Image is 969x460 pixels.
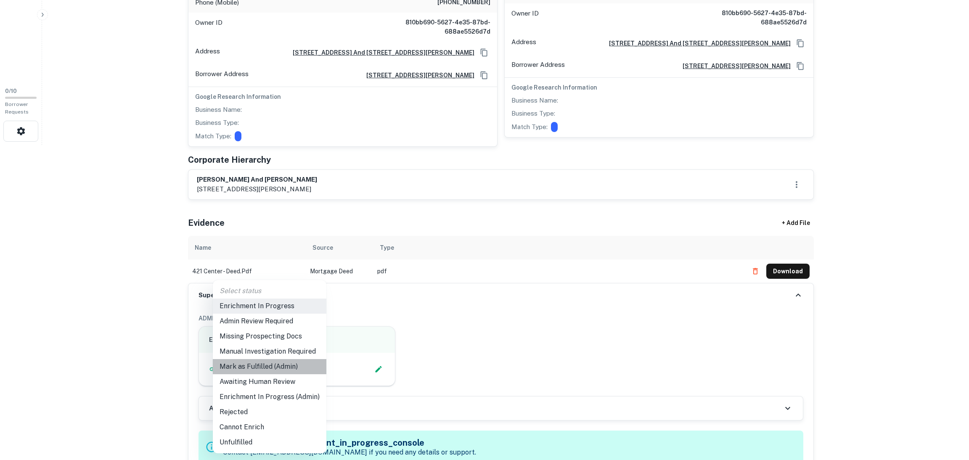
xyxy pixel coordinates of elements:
li: Awaiting Human Review [213,374,326,389]
li: Unfulfilled [213,435,326,450]
iframe: Chat Widget [927,393,969,433]
li: Rejected [213,404,326,420]
li: Cannot Enrich [213,420,326,435]
li: Manual Investigation Required [213,344,326,359]
li: Mark as Fulfilled (Admin) [213,359,326,374]
li: Missing Prospecting Docs [213,329,326,344]
li: Enrichment In Progress (Admin) [213,389,326,404]
li: Enrichment In Progress [213,299,326,314]
li: Admin Review Required [213,314,326,329]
